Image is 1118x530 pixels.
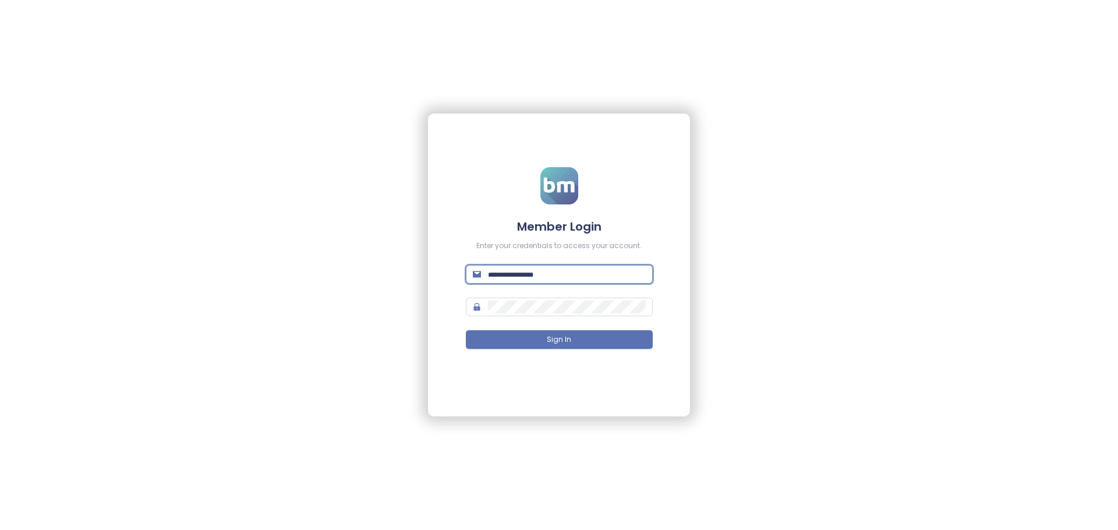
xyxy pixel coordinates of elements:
[466,218,653,235] h4: Member Login
[466,241,653,252] div: Enter your credentials to access your account.
[547,334,571,345] span: Sign In
[466,330,653,349] button: Sign In
[540,167,578,204] img: logo
[473,270,481,278] span: mail
[473,303,481,311] span: lock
